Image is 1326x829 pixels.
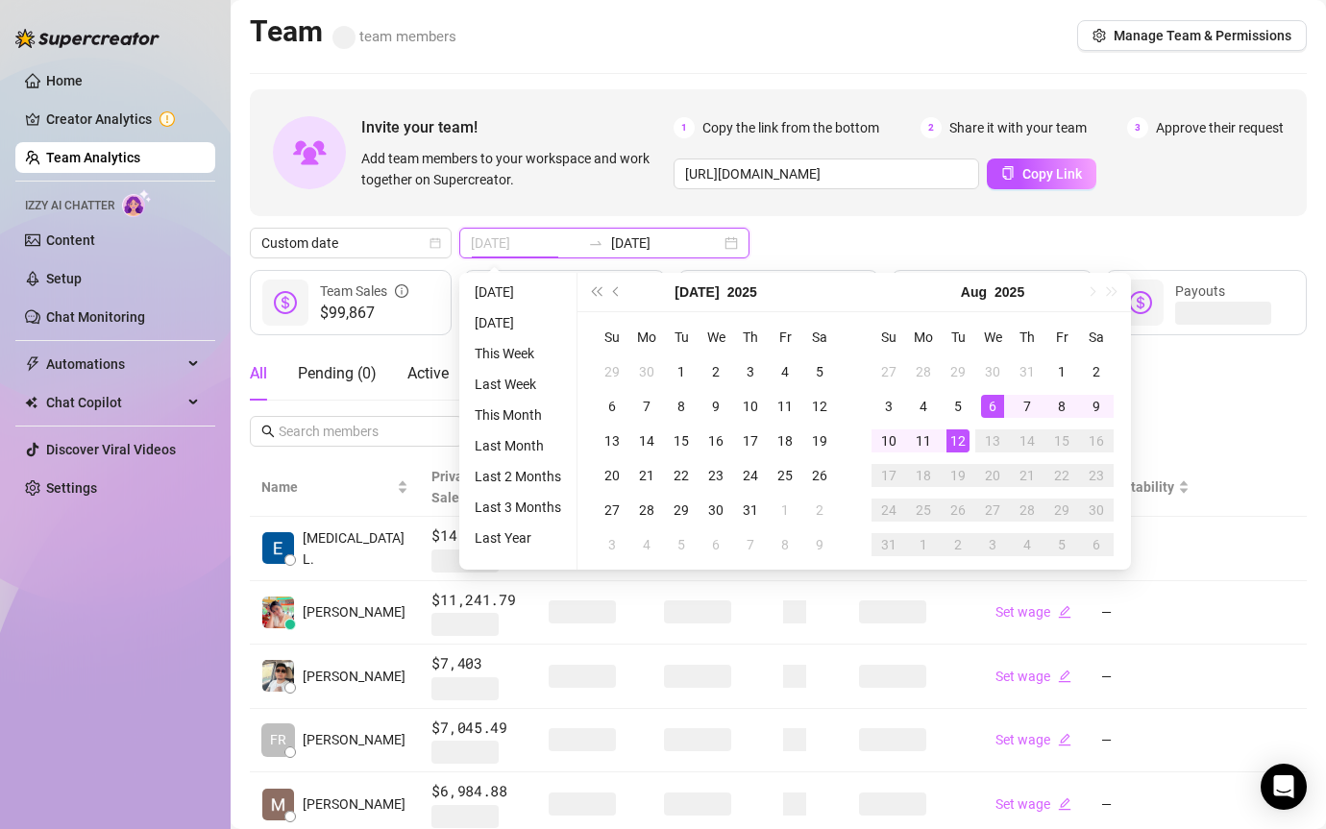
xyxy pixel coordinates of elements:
[1016,429,1039,452] div: 14
[699,493,733,527] td: 2025-07-30
[674,117,695,138] span: 1
[912,499,935,522] div: 25
[877,464,900,487] div: 17
[122,189,152,217] img: AI Chatter
[588,235,603,251] span: swap-right
[773,464,797,487] div: 25
[1010,527,1044,562] td: 2025-09-04
[1022,166,1082,182] span: Copy Link
[46,73,83,88] a: Home
[664,354,699,389] td: 2025-07-01
[1101,479,1174,495] span: Profitability
[1050,429,1073,452] div: 15
[629,527,664,562] td: 2025-08-04
[611,232,721,254] input: End date
[606,273,627,311] button: Previous month (PageUp)
[588,235,603,251] span: to
[702,117,879,138] span: Copy the link from the bottom
[601,533,624,556] div: 3
[981,499,1004,522] div: 27
[768,389,802,424] td: 2025-07-11
[946,499,970,522] div: 26
[1058,733,1071,746] span: edit
[1016,395,1039,418] div: 7
[1044,424,1079,458] td: 2025-08-15
[877,395,900,418] div: 3
[699,527,733,562] td: 2025-08-06
[1050,464,1073,487] div: 22
[739,360,762,383] div: 3
[1050,533,1073,556] div: 5
[1010,320,1044,354] th: Th
[1114,28,1291,43] span: Manage Team & Permissions
[872,424,906,458] td: 2025-08-10
[987,158,1096,189] button: Copy Link
[279,421,436,442] input: Search members
[699,389,733,424] td: 2025-07-09
[1090,709,1201,773] td: —
[467,526,569,549] li: Last Year
[1079,389,1114,424] td: 2025-08-09
[921,117,942,138] span: 2
[739,499,762,522] div: 31
[1044,493,1079,527] td: 2025-08-29
[1010,354,1044,389] td: 2025-07-31
[595,493,629,527] td: 2025-07-27
[941,527,975,562] td: 2025-09-02
[629,389,664,424] td: 2025-07-07
[601,429,624,452] div: 13
[262,532,294,564] img: Exon Locsin
[1079,527,1114,562] td: 2025-09-06
[670,429,693,452] div: 15
[946,464,970,487] div: 19
[808,533,831,556] div: 9
[46,232,95,248] a: Content
[664,527,699,562] td: 2025-08-05
[699,424,733,458] td: 2025-07-16
[670,533,693,556] div: 5
[1010,458,1044,493] td: 2025-08-21
[733,354,768,389] td: 2025-07-03
[877,360,900,383] div: 27
[1127,117,1148,138] span: 3
[949,117,1087,138] span: Share it with your team
[1085,533,1108,556] div: 6
[961,273,987,311] button: Choose a month
[664,320,699,354] th: Tu
[1050,395,1073,418] div: 8
[946,533,970,556] div: 2
[46,309,145,325] a: Chat Monitoring
[739,395,762,418] div: 10
[704,360,727,383] div: 2
[995,796,1071,812] a: Set wageedit
[361,148,666,190] span: Add team members to your workspace and work together on Supercreator.
[768,458,802,493] td: 2025-07-25
[808,360,831,383] div: 5
[601,499,624,522] div: 27
[320,302,408,325] span: $99,867
[320,280,408,302] div: Team Sales
[704,464,727,487] div: 23
[303,666,405,687] span: [PERSON_NAME]
[748,270,863,312] div: Est. Hours Worked
[912,360,935,383] div: 28
[1010,389,1044,424] td: 2025-08-07
[670,360,693,383] div: 1
[261,425,275,438] span: search
[946,429,970,452] div: 12
[1077,20,1307,51] button: Manage Team & Permissions
[1016,499,1039,522] div: 28
[1058,605,1071,619] span: edit
[1058,797,1071,811] span: edit
[733,527,768,562] td: 2025-08-07
[877,533,900,556] div: 31
[802,320,837,354] th: Sa
[912,395,935,418] div: 4
[773,499,797,522] div: 1
[704,395,727,418] div: 9
[906,424,941,458] td: 2025-08-11
[699,354,733,389] td: 2025-07-02
[739,429,762,452] div: 17
[298,362,377,385] div: Pending ( 0 )
[15,29,160,48] img: logo-BBDzfeDw.svg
